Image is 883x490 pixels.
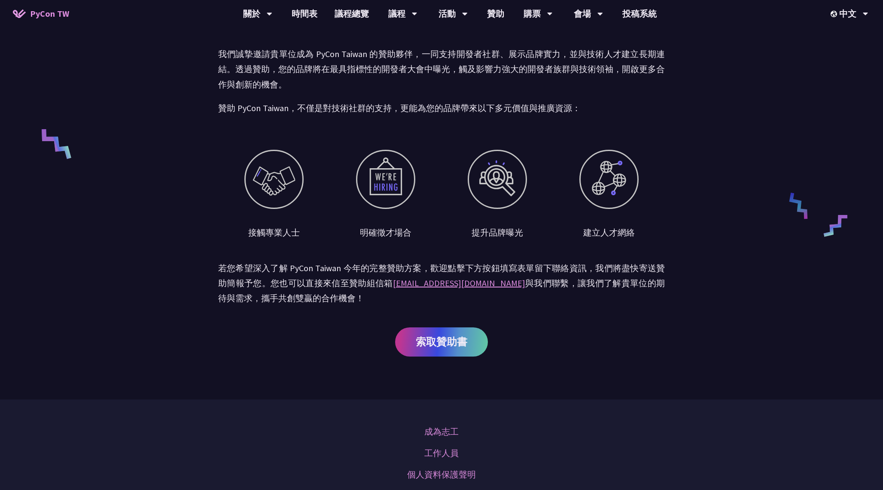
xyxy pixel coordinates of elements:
span: 索取贊助書 [416,336,467,347]
div: 明確徵才場合 [360,226,411,239]
a: 索取贊助書 [395,327,488,357]
a: 工作人員 [424,447,459,460]
a: 成為志工 [424,425,459,438]
img: Locale Icon [831,11,839,17]
span: PyCon TW [30,7,69,20]
img: Home icon of PyCon TW 2025 [13,9,26,18]
a: [EMAIL_ADDRESS][DOMAIN_NAME] [393,278,525,288]
div: 接觸專業人士 [248,226,300,239]
div: 提升品牌曝光 [472,226,523,239]
div: 建立人才網絡 [583,226,635,239]
p: 贊助 PyCon Taiwan，不僅是對技術社群的支持，更能為您的品牌帶來以下多元價值與推廣資源： [218,100,665,115]
a: PyCon TW [4,3,78,24]
p: 若您希望深入了解 PyCon Taiwan 今年的完整贊助方案，歡迎點擊下方按鈕填寫表單留下聯絡資訊，我們將盡快寄送贊助簡報予您。您也可以直接來信至贊助組信箱 與我們聯繫，讓我們了解貴單位的期待... [218,260,665,306]
p: 我們誠摯邀請貴單位成為 PyCon Taiwan 的贊助夥伴，一同支持開發者社群、展示品牌實力，並與技術人才建立長期連結。透過贊助，您的品牌將在最具指標性的開發者大會中曝光，觸及影響力強大的開發... [218,46,665,92]
a: 個人資料保護聲明 [407,468,476,481]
